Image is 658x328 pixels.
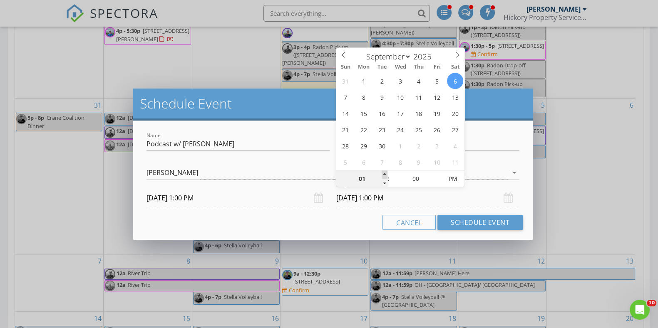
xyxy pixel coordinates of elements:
input: Year [411,51,439,62]
span: September 7, 2025 [337,89,353,105]
span: September 22, 2025 [355,121,372,138]
span: October 3, 2025 [429,138,445,154]
span: Click to toggle [441,170,464,187]
span: September 3, 2025 [392,73,408,89]
span: September 20, 2025 [447,105,463,121]
span: September 18, 2025 [410,105,427,121]
i: arrow_drop_down [509,168,519,178]
input: Select date [146,188,330,208]
span: September 13, 2025 [447,89,463,105]
span: September 6, 2025 [447,73,463,89]
span: September 21, 2025 [337,121,353,138]
span: October 1, 2025 [392,138,408,154]
span: October 10, 2025 [429,154,445,170]
span: September 16, 2025 [374,105,390,121]
span: September 25, 2025 [410,121,427,138]
span: October 5, 2025 [337,154,353,170]
span: September 2, 2025 [374,73,390,89]
span: September 11, 2025 [410,89,427,105]
span: September 24, 2025 [392,121,408,138]
span: September 17, 2025 [392,105,408,121]
input: Select date [336,188,519,208]
span: September 15, 2025 [355,105,372,121]
span: September 26, 2025 [429,121,445,138]
span: : [387,170,390,187]
div: [PERSON_NAME] [146,169,198,176]
span: Sun [336,64,355,70]
span: September 29, 2025 [355,138,372,154]
span: September 30, 2025 [374,138,390,154]
span: October 4, 2025 [447,138,463,154]
span: Wed [391,64,410,70]
span: September 23, 2025 [374,121,390,138]
button: Cancel [382,215,436,230]
span: September 1, 2025 [355,73,372,89]
span: October 8, 2025 [392,154,408,170]
h2: Schedule Event [140,95,526,112]
span: September 27, 2025 [447,121,463,138]
span: 10 [647,300,656,306]
button: Schedule Event [437,215,523,230]
span: Fri [428,64,446,70]
span: October 11, 2025 [447,154,463,170]
span: September 19, 2025 [429,105,445,121]
span: Thu [410,64,428,70]
span: September 28, 2025 [337,138,353,154]
span: September 4, 2025 [410,73,427,89]
span: September 9, 2025 [374,89,390,105]
span: October 6, 2025 [355,154,372,170]
span: September 12, 2025 [429,89,445,105]
span: Sat [446,64,464,70]
span: August 31, 2025 [337,73,353,89]
iframe: Intercom live chat [630,300,650,320]
span: Mon [355,64,373,70]
span: October 2, 2025 [410,138,427,154]
span: October 7, 2025 [374,154,390,170]
span: September 5, 2025 [429,73,445,89]
span: October 9, 2025 [410,154,427,170]
span: September 10, 2025 [392,89,408,105]
span: September 14, 2025 [337,105,353,121]
span: September 8, 2025 [355,89,372,105]
span: Tue [373,64,391,70]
